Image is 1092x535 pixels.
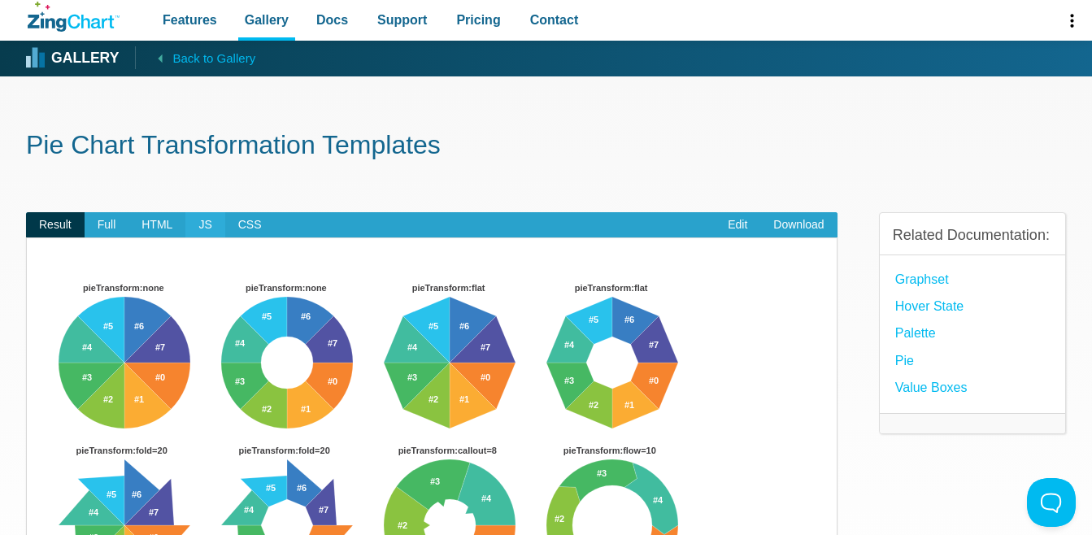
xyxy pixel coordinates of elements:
a: Gallery [28,46,119,71]
strong: Gallery [51,51,119,66]
a: hover state [895,295,964,317]
span: CSS [225,212,275,238]
iframe: Toggle Customer Support [1027,478,1076,527]
a: Back to Gallery [135,46,255,69]
a: Pie [895,350,914,372]
span: Docs [316,9,348,31]
span: Contact [530,9,579,31]
span: JS [185,212,224,238]
span: Back to Gallery [172,48,255,69]
span: Gallery [245,9,289,31]
span: Pricing [456,9,500,31]
span: Full [85,212,129,238]
h3: Related Documentation: [893,226,1052,245]
a: Graphset [895,268,949,290]
a: Value Boxes [895,376,968,398]
span: Support [377,9,427,31]
a: ZingChart Logo. Click to return to the homepage [28,2,120,32]
span: Result [26,212,85,238]
a: Download [760,212,837,238]
h1: Pie Chart Transformation Templates [26,128,1066,165]
span: Features [163,9,217,31]
a: palette [895,322,936,344]
span: HTML [128,212,185,238]
a: Edit [715,212,760,238]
